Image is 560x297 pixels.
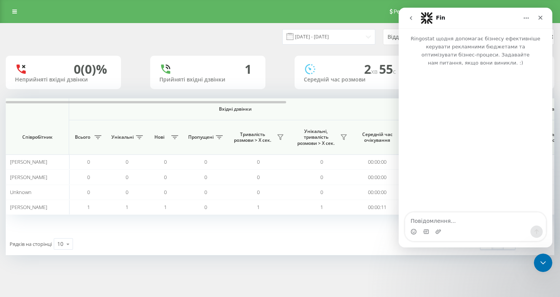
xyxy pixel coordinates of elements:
[399,8,552,247] iframe: Intercom live chat
[359,131,395,143] span: Середній час очікування
[353,154,401,169] td: 00:00:00
[320,158,323,165] span: 0
[87,158,90,165] span: 0
[534,254,552,272] iframe: Intercom live chat
[353,169,401,184] td: 00:00:00
[257,189,260,196] span: 0
[164,174,167,181] span: 0
[204,189,207,196] span: 0
[353,185,401,200] td: 00:00:00
[204,158,207,165] span: 0
[126,204,128,211] span: 1
[87,204,90,211] span: 1
[159,76,256,83] div: Прийняті вхідні дзвінки
[10,174,47,181] span: [PERSON_NAME]
[320,204,323,211] span: 1
[393,67,396,76] span: c
[204,204,207,211] span: 0
[57,240,63,248] div: 10
[150,134,169,140] span: Нові
[371,67,379,76] span: хв
[164,204,167,211] span: 1
[164,189,167,196] span: 0
[257,158,260,165] span: 0
[388,34,479,40] div: Відділ/Співробітник
[10,204,47,211] span: [PERSON_NAME]
[364,61,379,77] span: 2
[379,61,396,77] span: 55
[257,174,260,181] span: 0
[87,174,90,181] span: 0
[294,128,338,146] span: Унікальні, тривалість розмови > Х сек.
[353,200,401,215] td: 00:00:11
[304,76,401,83] div: Середній час розмови
[394,8,450,15] span: Реферальна програма
[111,134,134,140] span: Унікальні
[320,189,323,196] span: 0
[126,158,128,165] span: 0
[10,189,31,196] span: Unknown
[89,106,381,112] span: Вхідні дзвінки
[320,174,323,181] span: 0
[10,158,47,165] span: [PERSON_NAME]
[230,131,275,143] span: Тривалість розмови > Х сек.
[15,76,112,83] div: Неприйняті вхідні дзвінки
[87,189,90,196] span: 0
[164,158,167,165] span: 0
[10,241,52,247] span: Рядків на сторінці
[204,174,207,181] span: 0
[12,134,62,140] span: Співробітник
[74,62,107,76] div: 0 (0)%
[257,204,260,211] span: 1
[126,174,128,181] span: 0
[188,134,214,140] span: Пропущені
[126,189,128,196] span: 0
[73,134,92,140] span: Всього
[245,62,252,76] div: 1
